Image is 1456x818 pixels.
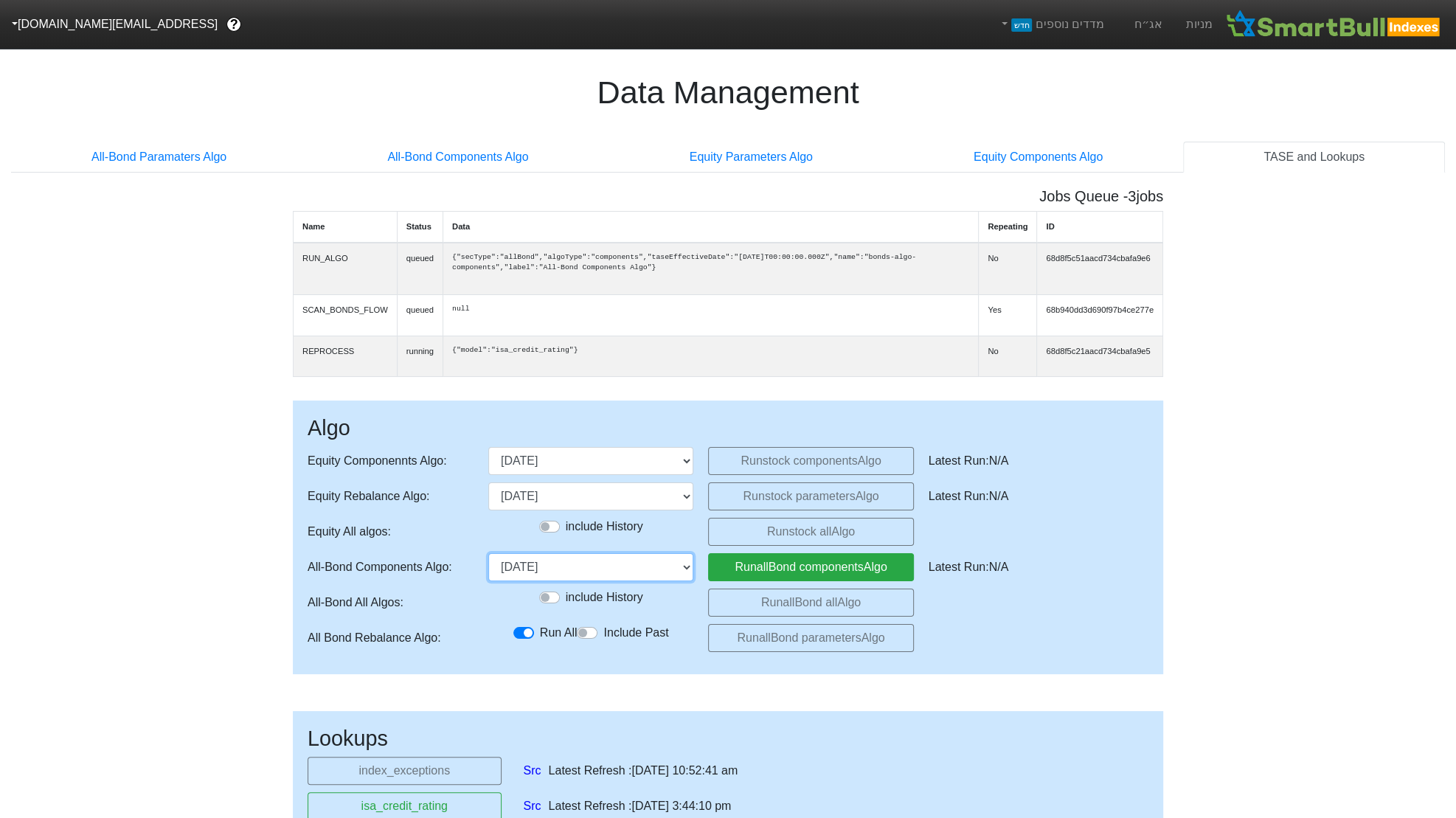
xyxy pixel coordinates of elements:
a: Equity Components Algo [893,142,1183,173]
th: Status [397,211,443,242]
label: include History [566,518,643,535]
pre: {"secType":"allBond","algoType":"components","taseEffectiveDate":"[DATE]T00:00:00.000Z","name":"b... [452,252,969,274]
a: TASE and Lookups [1183,142,1445,173]
th: Name [294,211,398,242]
a: Equity Parameters Algo [609,142,893,173]
td: queued [397,243,443,295]
td: queued [397,295,443,336]
span: ? [230,15,238,35]
h2: Algo [308,415,1148,441]
div: All Bond Rebalance Algo : [308,624,474,652]
button: Runstock componentsAlgo [708,447,913,475]
h5: Jobs Queue - 3 jobs [293,187,1163,205]
div: Latest Refresh : [DATE] 10:52:41 am [549,762,738,780]
td: 68b940dd3d690f97b4ce277e [1037,295,1163,336]
td: Yes [979,295,1037,336]
button: RunallBond componentsAlgo [708,553,913,581]
button: RunallBond parametersAlgo [708,624,913,652]
button: Runstock parametersAlgo [708,482,913,510]
button: Runstock allAlgo [708,518,913,546]
td: REPROCESS [294,336,398,377]
button: index_exceptions [308,757,502,785]
label: include History [566,589,643,606]
div: Equity Componennts Algo : [308,447,474,475]
div: Latest Refresh : [DATE] 3:44:10 pm [549,797,732,815]
td: running [397,336,443,377]
td: RUN_ALGO [294,243,398,295]
a: Src [524,762,541,780]
div: Equity All algos : [308,518,474,546]
a: All-Bond Components Algo [307,142,609,173]
a: Src [524,797,541,815]
th: Data [443,211,978,242]
div: Latest Run: N/A [929,447,1134,475]
div: Latest Run: N/A [929,482,1134,510]
a: מדדים נוספיםחדש [993,10,1110,39]
div: All-Bond All Algos : [308,589,474,617]
a: All-Bond Paramaters Algo [11,142,307,173]
img: SmartBull [1224,10,1444,39]
span: חדש [1011,18,1031,32]
div: Equity Rebalance Algo : [308,482,474,510]
td: 68d8f5c51aacd734cbafa9e6 [1037,243,1163,295]
button: RunallBond allAlgo [708,589,913,617]
label: Include Past [603,624,668,642]
td: No [979,243,1037,295]
pre: null [452,304,969,315]
th: ID [1037,211,1163,242]
td: 68d8f5c21aacd734cbafa9e5 [1037,336,1163,377]
td: SCAN_BONDS_FLOW [294,295,398,336]
label: Run All [540,624,578,642]
th: Repeating [979,211,1037,242]
h2: Lookups [308,726,1148,752]
td: No [979,336,1037,377]
div: Latest Run: N/A [929,553,1134,581]
div: All-Bond Components Algo : [308,553,474,581]
h1: Data Management [11,74,1445,112]
pre: {"model":"isa_credit_rating"} [452,345,969,356]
